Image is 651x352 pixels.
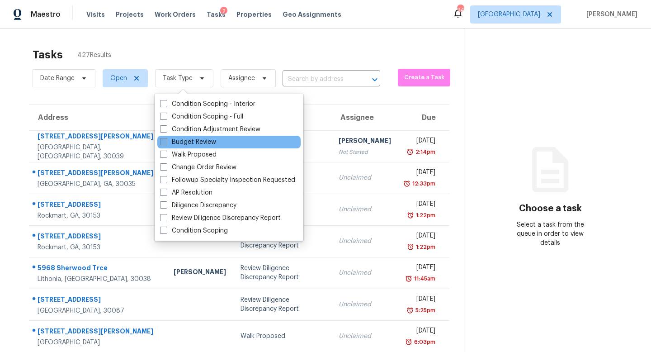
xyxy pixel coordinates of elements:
[38,243,159,252] div: Rockmart, GA, 30153
[38,327,159,338] div: [STREET_ADDRESS][PERSON_NAME]
[160,112,243,121] label: Condition Scoping - Full
[38,211,159,220] div: Rockmart, GA, 30153
[160,176,295,185] label: Followup Specialty Inspection Requested
[403,179,410,188] img: Overdue Alarm Icon
[457,5,463,14] div: 94
[31,10,61,19] span: Maestro
[283,72,355,86] input: Search by address
[160,150,217,159] label: Walk Proposed
[339,300,391,309] div: Unclaimed
[110,74,127,83] span: Open
[29,105,166,130] th: Address
[38,306,159,315] div: [GEOGRAPHIC_DATA], 30087
[33,50,63,59] h2: Tasks
[414,211,435,220] div: 1:22pm
[160,163,236,172] label: Change Order Review
[331,105,398,130] th: Assignee
[160,138,216,147] label: Budget Review
[406,168,435,179] div: [DATE]
[86,10,105,19] span: Visits
[38,168,159,180] div: [STREET_ADDRESS][PERSON_NAME]
[405,274,412,283] img: Overdue Alarm Icon
[339,237,391,246] div: Unclaimed
[478,10,540,19] span: [GEOGRAPHIC_DATA]
[402,72,445,83] span: Create a Task
[174,267,226,279] div: [PERSON_NAME]
[406,147,414,157] img: Overdue Alarm Icon
[116,10,144,19] span: Projects
[38,143,159,161] div: [GEOGRAPHIC_DATA], [GEOGRAPHIC_DATA], 30039
[339,173,391,182] div: Unclaimed
[405,338,412,347] img: Overdue Alarm Icon
[236,10,272,19] span: Properties
[406,326,435,338] div: [DATE]
[160,188,212,197] label: AP Resolution
[407,243,414,252] img: Overdue Alarm Icon
[220,7,227,16] div: 2
[339,205,391,214] div: Unclaimed
[160,214,281,223] label: Review Diligence Discrepancy Report
[38,180,159,189] div: [GEOGRAPHIC_DATA], GA, 30035
[160,201,236,210] label: Diligence Discrepancy
[38,132,159,143] div: [STREET_ADDRESS][PERSON_NAME]
[163,74,193,83] span: Task Type
[160,226,228,235] label: Condition Scoping
[414,306,435,315] div: 5:25pm
[406,136,435,147] div: [DATE]
[160,100,255,109] label: Condition Scoping - Interior
[207,11,226,18] span: Tasks
[406,295,435,306] div: [DATE]
[583,10,637,19] span: [PERSON_NAME]
[38,275,159,284] div: Lithonia, [GEOGRAPHIC_DATA], 30038
[410,179,435,188] div: 12:33pm
[38,232,159,243] div: [STREET_ADDRESS]
[241,332,324,341] div: Walk Proposed
[339,268,391,277] div: Unclaimed
[406,231,435,243] div: [DATE]
[368,73,381,86] button: Open
[155,10,196,19] span: Work Orders
[406,306,414,315] img: Overdue Alarm Icon
[38,295,159,306] div: [STREET_ADDRESS]
[406,263,435,274] div: [DATE]
[241,295,324,314] div: Review Diligence Discrepancy Report
[77,51,111,60] span: 427 Results
[398,69,450,86] button: Create a Task
[38,263,159,275] div: 5968 Sherwood Trce
[283,10,341,19] span: Geo Assignments
[507,220,594,247] div: Select a task from the queue in order to view details
[414,147,435,157] div: 2:14pm
[339,147,391,157] div: Not Started
[407,211,414,220] img: Overdue Alarm Icon
[398,105,449,130] th: Due
[38,338,159,347] div: [GEOGRAPHIC_DATA]
[40,74,75,83] span: Date Range
[38,200,159,211] div: [STREET_ADDRESS]
[339,332,391,341] div: Unclaimed
[228,74,255,83] span: Assignee
[160,125,260,134] label: Condition Adjustment Review
[519,204,582,213] h3: Choose a task
[414,243,435,252] div: 1:22pm
[412,338,435,347] div: 6:03pm
[412,274,435,283] div: 11:45am
[241,232,324,250] div: Review Diligence Discrepancy Report
[241,264,324,282] div: Review Diligence Discrepancy Report
[339,136,391,147] div: [PERSON_NAME]
[406,200,435,211] div: [DATE]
